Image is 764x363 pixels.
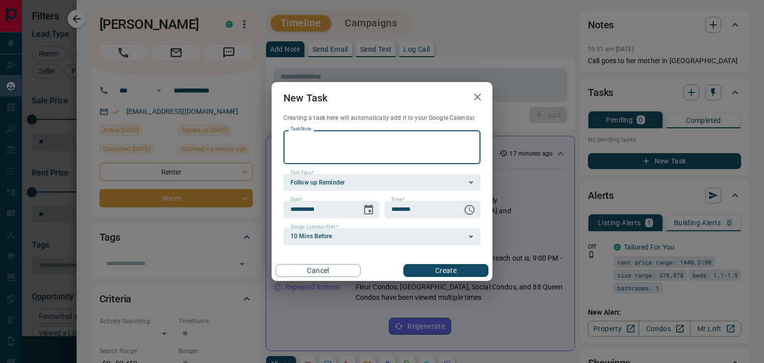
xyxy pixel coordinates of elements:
button: Choose time, selected time is 6:00 AM [460,200,479,220]
label: Task Note [290,126,311,132]
label: Google Calendar Alert [290,224,338,230]
label: Time [391,196,404,203]
div: Follow up Reminder [284,174,480,191]
label: Task Type [290,170,314,176]
h2: New Task [272,82,339,114]
button: Choose date, selected date is Aug 15, 2025 [359,200,379,220]
p: Creating a task here will automatically add it to your Google Calendar. [284,114,480,122]
button: Create [403,264,488,277]
div: 10 Mins Before [284,228,480,245]
label: Date [290,196,303,203]
button: Cancel [276,264,361,277]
